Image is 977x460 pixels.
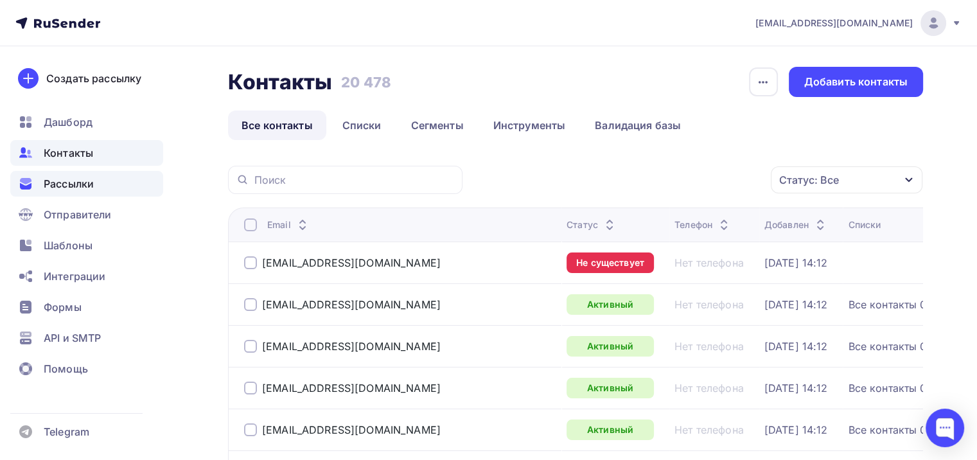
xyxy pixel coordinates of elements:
a: [DATE] 14:12 [764,423,828,436]
a: [EMAIL_ADDRESS][DOMAIN_NAME] [262,256,441,269]
a: Активный [567,336,654,357]
a: Все контакты 01/08 [848,298,948,311]
a: [EMAIL_ADDRESS][DOMAIN_NAME] [262,423,441,436]
a: Инструменты [480,111,579,140]
a: Нет телефона [674,340,744,353]
a: Активный [567,294,654,315]
span: Интеграции [44,269,105,284]
span: Дашборд [44,114,92,130]
a: Все контакты 01/08 [848,382,948,394]
a: [EMAIL_ADDRESS][DOMAIN_NAME] [755,10,962,36]
span: Формы [44,299,82,315]
div: Email [267,218,310,231]
div: Статус: Все [779,172,839,188]
a: Отправители [10,202,163,227]
div: Списки [848,218,881,231]
h3: 20 478 [341,73,391,91]
div: Статус [567,218,617,231]
h2: Контакты [228,69,332,95]
span: Шаблоны [44,238,92,253]
span: Рассылки [44,176,94,191]
input: Поиск [254,173,455,187]
span: API и SMTP [44,330,101,346]
a: Все контакты [228,111,326,140]
a: Нет телефона [674,423,744,436]
a: [DATE] 14:12 [764,382,828,394]
a: Активный [567,420,654,440]
a: Формы [10,294,163,320]
span: Контакты [44,145,93,161]
a: Активный [567,378,654,398]
a: Сегменты [398,111,477,140]
span: Помощь [44,361,88,376]
a: Не существует [567,252,654,273]
a: Дашборд [10,109,163,135]
a: [DATE] 14:12 [764,298,828,311]
div: Добавить контакты [804,75,908,89]
a: Контакты [10,140,163,166]
a: Все контакты 01/08 [848,423,948,436]
a: Нет телефона [674,382,744,394]
div: Добавлен [764,218,828,231]
div: Телефон [674,218,732,231]
a: [EMAIL_ADDRESS][DOMAIN_NAME] [262,382,441,394]
span: Telegram [44,424,89,439]
div: Создать рассылку [46,71,141,86]
a: Все контакты 01/08 [848,340,948,353]
a: [EMAIL_ADDRESS][DOMAIN_NAME] [262,340,441,353]
a: Рассылки [10,171,163,197]
a: Шаблоны [10,233,163,258]
a: Списки [329,111,395,140]
a: [EMAIL_ADDRESS][DOMAIN_NAME] [262,298,441,311]
a: Нет телефона [674,298,744,311]
a: [DATE] 14:12 [764,256,828,269]
a: [DATE] 14:12 [764,340,828,353]
a: Валидация базы [581,111,694,140]
button: Статус: Все [770,166,923,194]
span: Отправители [44,207,112,222]
a: Нет телефона [674,256,744,269]
span: [EMAIL_ADDRESS][DOMAIN_NAME] [755,17,913,30]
